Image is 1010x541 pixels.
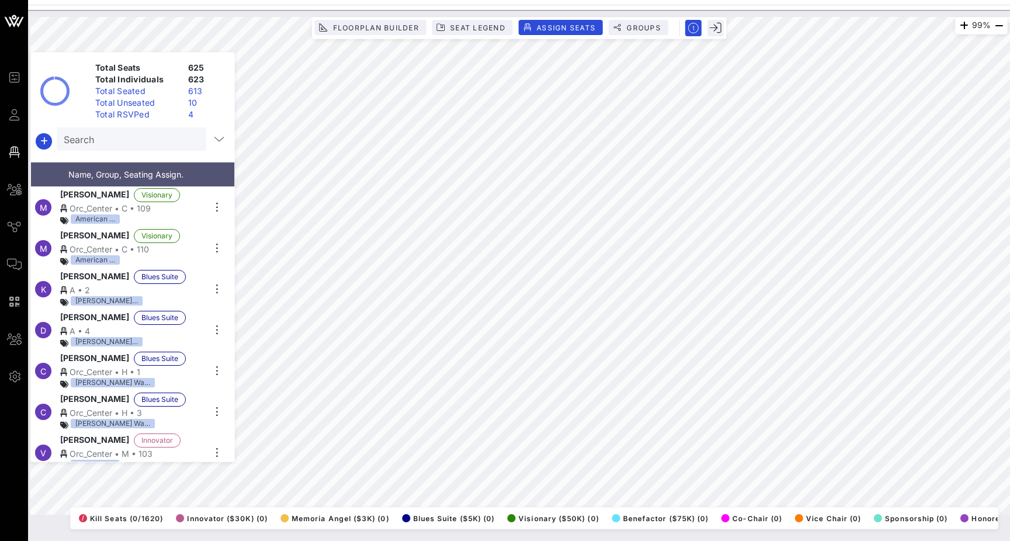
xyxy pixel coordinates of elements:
div: Total Seated [91,85,184,97]
span: Memoria Angel ($3K) (0) [281,514,389,523]
div: 10 [184,97,230,109]
div: [PERSON_NAME] Wa… [71,378,155,387]
div: Orc_Center • H • 3 [60,407,204,419]
div: [PERSON_NAME]… [71,337,143,346]
span: Innovator ($30K) (0) [176,514,268,523]
div: American … [71,214,120,224]
span: Visionary [141,230,172,242]
span: Blues Suite ($5K) (0) [402,514,495,523]
span: Sponsorship (0) [874,514,947,523]
span: [PERSON_NAME] [60,270,129,284]
div: Orc_Center • C • 110 [60,243,204,255]
button: Vice Chair (0) [791,510,861,526]
div: A • 2 [60,284,204,296]
span: [PERSON_NAME] [60,393,129,407]
button: Innovator ($30K) (0) [172,510,268,526]
span: [PERSON_NAME] [60,229,129,243]
div: Orc_Center • M • 103 [60,448,204,460]
span: C [40,366,46,376]
div: Warner Br… [71,460,119,469]
span: Blues Suite [141,352,178,365]
button: Benefactor ($75K) (0) [608,510,709,526]
span: Seat Legend [449,23,506,32]
button: Groups [608,20,668,35]
span: Blues Suite [141,270,178,283]
span: Blues Suite [141,393,178,406]
div: Total Individuals [91,74,184,85]
div: [PERSON_NAME]… [71,296,143,306]
div: A • 4 [60,325,204,337]
span: [PERSON_NAME] [60,352,129,366]
span: Name, Group, Seating Assign. [68,169,184,179]
div: Orc_Center • H • 1 [60,366,204,378]
button: Sponsorship (0) [870,510,947,526]
span: M [40,203,47,213]
span: [PERSON_NAME] [60,311,129,325]
span: K [41,285,46,294]
button: Visionary ($50K) (0) [504,510,599,526]
span: Kill Seats (0/1620) [79,514,163,523]
div: / [79,514,87,522]
button: Seat Legend [432,20,513,35]
span: Benefactor ($75K) (0) [612,514,709,523]
span: Groups [626,23,661,32]
span: Co-Chair (0) [721,514,782,523]
span: Blues Suite [141,311,178,324]
span: Assign Seats [536,23,596,32]
span: Visionary [141,189,172,202]
div: Total Unseated [91,97,184,109]
button: /Kill Seats (0/1620) [75,510,163,526]
button: Blues Suite ($5K) (0) [399,510,495,526]
span: Visionary ($50K) (0) [507,514,599,523]
div: 623 [184,74,230,85]
button: Floorplan Builder [314,20,426,35]
div: American … [71,255,120,265]
div: 613 [184,85,230,97]
div: Orc_Center • C • 109 [60,202,204,214]
div: 625 [184,62,230,74]
span: Floorplan Builder [332,23,419,32]
button: Assign Seats [518,20,603,35]
button: Co-Chair (0) [718,510,782,526]
div: Total Seats [91,62,184,74]
div: [PERSON_NAME] Wa… [71,419,155,428]
div: 99% [955,17,1008,34]
span: M [40,244,47,254]
span: [PERSON_NAME] [60,188,129,202]
span: [PERSON_NAME] [60,434,129,448]
button: Memoria Angel ($3K) (0) [277,510,389,526]
div: 4 [184,109,230,120]
span: D [40,325,46,335]
span: C [40,407,46,417]
div: Total RSVPed [91,109,184,120]
span: Vice Chair (0) [795,514,861,523]
span: Innovator [141,434,173,447]
span: V [40,448,46,458]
